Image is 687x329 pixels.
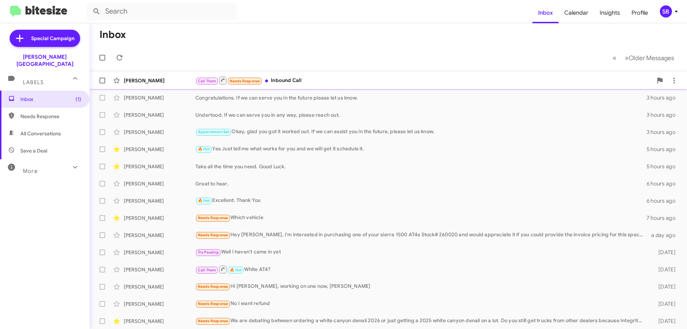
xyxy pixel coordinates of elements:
div: Which vehicle [195,214,647,222]
span: Needs Response [230,79,260,83]
span: 🔥 Hot [198,147,210,151]
div: [PERSON_NAME] [124,163,195,170]
div: Well I haven't came in yet [195,248,647,256]
div: 5 hours ago [647,163,681,170]
div: [DATE] [647,300,681,308]
div: [PERSON_NAME] [124,146,195,153]
div: [PERSON_NAME] [124,77,195,84]
div: [PERSON_NAME] [124,283,195,290]
span: Labels [23,79,44,86]
div: White AT4? [195,265,647,274]
div: We are debating between ordering a white canyon denali 2026 or just getting a 2025 white canyon d... [195,317,647,325]
div: Hi [PERSON_NAME], working on one now, [PERSON_NAME] [195,282,647,291]
span: 🔥 Hot [230,268,242,272]
div: [DATE] [647,249,681,256]
div: Hey [PERSON_NAME], I'm interested in purchasing one of your sierra 1500 AT4s Stock# 260020 and wo... [195,231,647,239]
div: Okay, glad you got it worked out. If we can assist you in the future, please let us know. [195,128,647,136]
span: » [625,53,629,62]
span: Special Campaign [31,35,74,42]
button: Previous [608,50,621,65]
div: [DATE] [647,283,681,290]
button: Next [620,50,678,65]
span: Save a Deal [20,147,47,154]
div: [PERSON_NAME] [124,318,195,325]
span: Call Them [198,79,216,83]
span: More [23,168,38,174]
a: Insights [594,3,626,23]
div: Excellent. Thank You [195,197,647,205]
span: Inbox [20,96,81,103]
span: Needs Response [198,216,228,220]
input: Search [87,3,237,20]
div: [PERSON_NAME] [124,232,195,239]
div: 7 hours ago [647,214,681,222]
div: 6 hours ago [647,180,681,187]
h1: Inbox [99,29,126,40]
div: Congratulations. If we can serve you in the future please let us know. [195,94,647,101]
span: Needs Response [198,233,228,237]
span: Needs Response [20,113,81,120]
div: [PERSON_NAME] [124,197,195,204]
div: [PERSON_NAME] [124,129,195,136]
div: 6 hours ago [647,197,681,204]
a: Inbox [532,3,559,23]
button: SB [654,5,679,18]
span: Needs Response [198,301,228,306]
div: [PERSON_NAME] [124,94,195,101]
div: [PERSON_NAME] [124,111,195,118]
div: [PERSON_NAME] [124,249,195,256]
span: All Conversations [20,130,61,137]
div: 3 hours ago [647,94,681,101]
div: [PERSON_NAME] [124,300,195,308]
a: Special Campaign [10,30,80,47]
span: Call Them [198,268,216,272]
a: Profile [626,3,654,23]
div: Inbound Call [195,76,653,85]
div: [PERSON_NAME] [124,180,195,187]
span: « [613,53,617,62]
div: SB [660,5,672,18]
div: [DATE] [647,266,681,273]
span: Try Pausing [198,250,219,255]
nav: Page navigation example [609,50,678,65]
div: [PERSON_NAME] [124,266,195,273]
div: Great to hear. [195,180,647,187]
span: Needs Response [198,319,228,323]
div: [PERSON_NAME] [124,214,195,222]
span: Needs Response [198,284,228,289]
div: Yes Just tell me what works for you and we will get it schedule it. [195,145,647,153]
div: 3 hours ago [647,111,681,118]
span: Appointment Set [198,130,229,134]
div: Undertood. If we can serve you in any way, please reach out. [195,111,647,118]
span: (1) [75,96,81,103]
div: 3 hours ago [647,129,681,136]
span: 🔥 Hot [198,198,210,203]
div: 5 hours ago [647,146,681,153]
span: Older Messages [629,54,674,62]
div: No I want refund [195,300,647,308]
div: Take all the time you need. Good Luck. [195,163,647,170]
div: a day ago [647,232,681,239]
div: [DATE] [647,318,681,325]
a: Calendar [559,3,594,23]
